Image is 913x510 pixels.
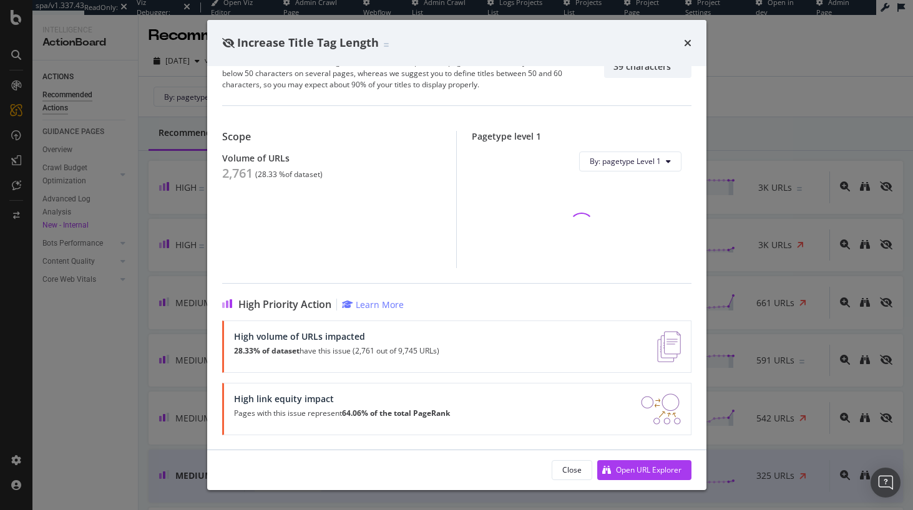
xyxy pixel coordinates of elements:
[255,170,323,179] div: ( 28.33 % of dataset )
[237,35,379,50] span: Increase Title Tag Length
[613,61,682,72] div: 39 characters
[597,460,691,480] button: Open URL Explorer
[207,20,706,490] div: modal
[579,152,681,171] button: By: pagetype Level 1
[234,345,300,356] strong: 28.33% of dataset
[342,299,404,310] a: Learn More
[234,331,439,342] div: High volume of URLs impacted
[590,156,661,166] span: By: pagetype Level 1
[222,166,253,181] div: 2,761
[222,38,235,48] div: eye-slash
[562,464,582,475] div: Close
[871,468,901,498] div: Open Intercom Messenger
[384,43,389,47] img: Equal
[641,393,680,425] img: DDxVyA23.png
[552,460,592,480] button: Close
[234,347,439,355] p: have this issue (2,761 out of 9,745 URLs)
[356,299,404,310] div: Learn More
[472,131,691,142] div: Pagetype level 1
[234,409,450,418] p: Pages with this issue represent
[238,299,331,310] span: High Priority Action
[657,331,680,362] img: e5DMFwAAAABJRU5ErkJggg==
[222,153,442,163] div: Volume of URLs
[684,35,691,51] div: times
[616,464,681,475] div: Open URL Explorer
[222,131,442,143] div: Scope
[342,408,450,418] strong: 64.06% of the total PageRank
[234,393,450,404] div: High link equity impact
